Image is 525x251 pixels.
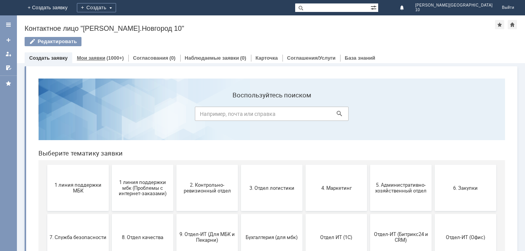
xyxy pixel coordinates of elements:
[338,142,399,188] button: Отдел-ИТ (Битрикс24 и CRM)
[402,142,464,188] button: Отдел-ИТ (Офис)
[415,3,493,8] span: [PERSON_NAME][GEOGRAPHIC_DATA]
[80,92,141,139] button: 1 линия поддержки мбк (Проблемы с интернет-заказами)
[240,55,246,61] div: (0)
[25,25,495,32] div: Контактное лицо "[PERSON_NAME].Новгород 10"
[2,48,15,60] a: Мои заявки
[209,191,270,237] button: [PERSON_NAME]. Услуги ИТ для МБК (оформляет L1)
[82,162,139,167] span: 8. Отдел качества
[82,107,139,124] span: 1 линия поддержки мбк (Проблемы с интернет-заказами)
[508,20,517,29] div: Сделать домашней страницей
[15,92,76,139] button: 1 линия поддержки МБК
[144,191,206,237] button: Это соглашение не активно!
[144,142,206,188] button: 9. Отдел-ИТ (Для МБК и Пекарни)
[340,110,397,121] span: 5. Административно-хозяйственный отдел
[17,211,74,217] span: Финансовый отдел
[15,191,76,237] button: Финансовый отдел
[80,142,141,188] button: 8. Отдел качества
[82,211,139,217] span: Франчайзинг
[415,8,493,12] span: 10
[133,55,168,61] a: Согласования
[211,112,268,118] span: 3. Отдел логистики
[338,92,399,139] button: 5. Административно-хозяйственный отдел
[169,55,176,61] div: (0)
[273,92,335,139] button: 4. Маркетинг
[144,92,206,139] button: 2. Контрольно-ревизионный отдел
[15,142,76,188] button: 7. Служба безопасности
[2,34,15,46] a: Создать заявку
[405,112,462,118] span: 6. Закупки
[276,211,332,217] span: не актуален
[405,162,462,167] span: Отдел-ИТ (Офис)
[146,208,203,220] span: Это соглашение не активно!
[340,159,397,171] span: Отдел-ИТ (Битрикс24 и CRM)
[273,142,335,188] button: Отдел ИТ (1С)
[209,92,270,139] button: 3. Отдел логистики
[287,55,336,61] a: Соглашения/Услуги
[273,191,335,237] button: не актуален
[2,62,15,74] a: Мои согласования
[163,19,316,27] label: Воспользуйтесь поиском
[276,112,332,118] span: 4. Маркетинг
[106,55,124,61] div: (1000+)
[6,77,473,85] header: Выберите тематику заявки
[17,162,74,167] span: 7. Служба безопасности
[80,191,141,237] button: Франчайзинг
[77,3,116,12] div: Создать
[211,162,268,167] span: Бухгалтерия (для мбк)
[17,110,74,121] span: 1 линия поддержки МБК
[209,142,270,188] button: Бухгалтерия (для мбк)
[211,205,268,223] span: [PERSON_NAME]. Услуги ИТ для МБК (оформляет L1)
[345,55,375,61] a: База знаний
[370,3,378,11] span: Расширенный поиск
[185,55,239,61] a: Наблюдаемые заявки
[77,55,105,61] a: Мои заявки
[146,159,203,171] span: 9. Отдел-ИТ (Для МБК и Пекарни)
[276,162,332,167] span: Отдел ИТ (1С)
[146,110,203,121] span: 2. Контрольно-ревизионный отдел
[495,20,504,29] div: Добавить в избранное
[29,55,68,61] a: Создать заявку
[256,55,278,61] a: Карточка
[163,34,316,49] input: Например, почта или справка
[402,92,464,139] button: 6. Закупки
